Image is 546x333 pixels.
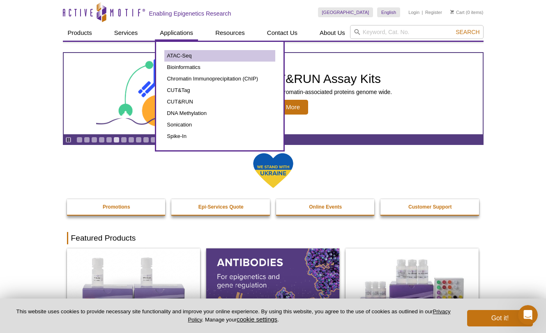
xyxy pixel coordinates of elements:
[422,7,423,17] li: |
[91,137,97,143] a: Go to slide 3
[65,137,71,143] a: Toggle autoplay
[164,50,275,62] a: ATAC-Seq
[106,137,112,143] a: Go to slide 5
[380,199,480,215] a: Customer Support
[164,96,275,108] a: CUT&RUN
[350,25,484,39] input: Keyword, Cat. No.
[143,137,149,143] a: Go to slide 10
[67,248,200,329] img: DNA Library Prep Kit for Illumina
[450,9,465,15] a: Cart
[260,73,392,85] h2: CUT&RUN Assay Kits
[64,53,483,134] article: CUT&RUN Assay Kits
[96,56,219,131] img: CUT&RUN Assay Kits
[262,25,302,41] a: Contact Us
[408,9,419,15] a: Login
[408,204,452,210] strong: Customer Support
[518,305,538,325] iframe: Intercom live chat
[456,29,479,35] span: Search
[467,310,533,326] button: Got it!
[76,137,83,143] a: Go to slide 1
[128,137,134,143] a: Go to slide 8
[164,62,275,73] a: Bioinformatics
[13,308,454,324] p: This website uses cookies to provide necessary site functionality and improve your online experie...
[206,248,339,329] img: All Antibodies
[99,137,105,143] a: Go to slide 4
[450,10,454,14] img: Your Cart
[309,204,342,210] strong: Online Events
[164,73,275,85] a: Chromatin Immunoprecipitation (ChIP)
[315,25,350,41] a: About Us
[171,199,271,215] a: Epi-Services Quote
[453,28,482,36] button: Search
[260,88,392,96] p: Target chromatin-associated proteins genome wide.
[150,137,157,143] a: Go to slide 11
[121,137,127,143] a: Go to slide 7
[164,131,275,142] a: Spike-In
[450,7,484,17] li: (0 items)
[63,25,97,41] a: Products
[164,119,275,131] a: Sonication
[149,10,231,17] h2: Enabling Epigenetics Research
[84,137,90,143] a: Go to slide 2
[253,152,294,189] img: We Stand With Ukraine
[346,248,479,329] img: CUT&Tag-IT® Express Assay Kit
[237,316,277,323] button: cookie settings
[109,25,143,41] a: Services
[210,25,250,41] a: Resources
[155,25,198,41] a: Applications
[67,199,166,215] a: Promotions
[276,199,376,215] a: Online Events
[318,7,373,17] a: [GEOGRAPHIC_DATA]
[164,108,275,119] a: DNA Methylation
[136,137,142,143] a: Go to slide 9
[198,204,244,210] strong: Epi-Services Quote
[377,7,400,17] a: English
[67,232,479,244] h2: Featured Products
[188,308,450,322] a: Privacy Policy
[64,53,483,134] a: CUT&RUN Assay Kits CUT&RUN Assay Kits Target chromatin-associated proteins genome wide. Learn More
[164,85,275,96] a: CUT&Tag
[103,204,130,210] strong: Promotions
[113,137,120,143] a: Go to slide 6
[425,9,442,15] a: Register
